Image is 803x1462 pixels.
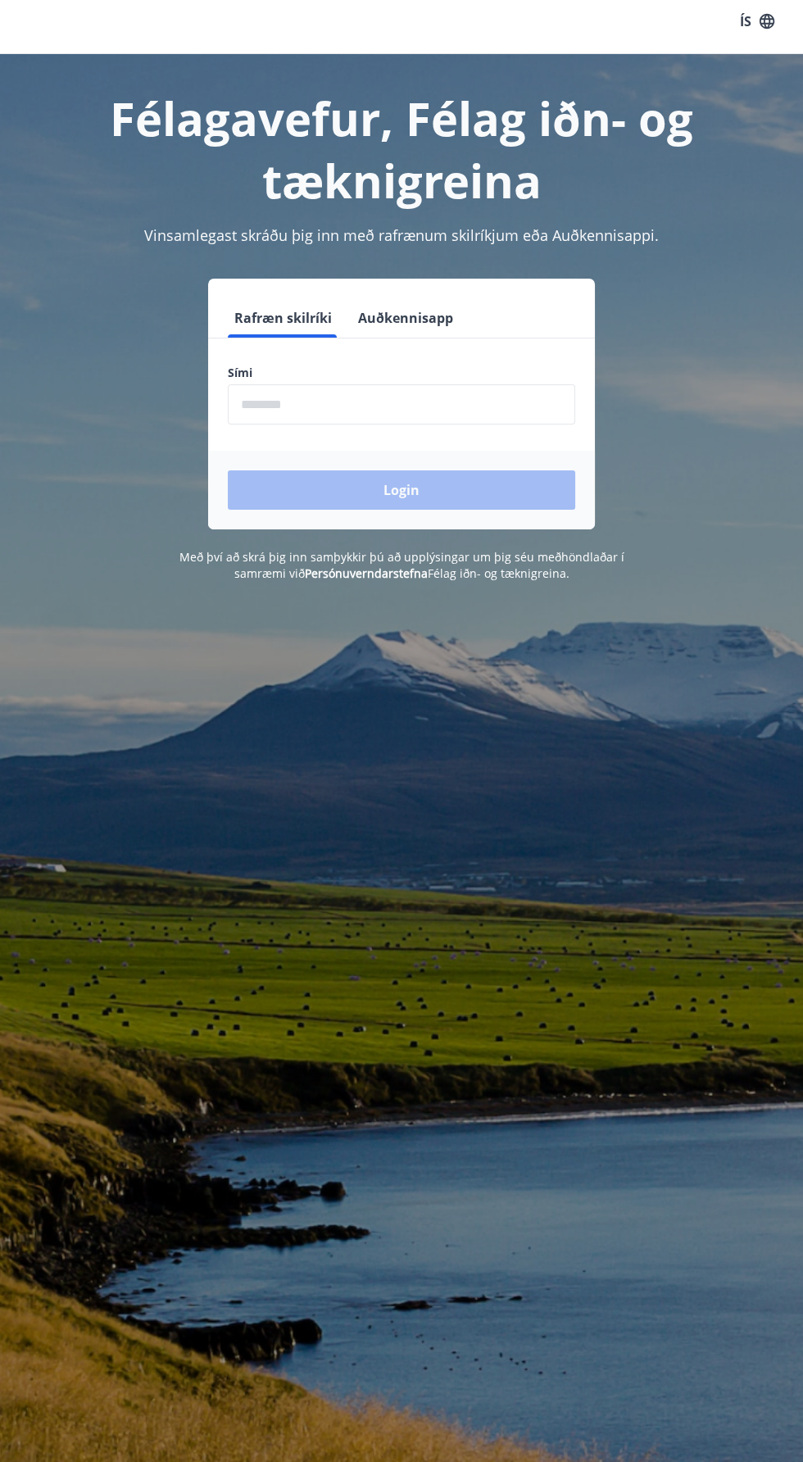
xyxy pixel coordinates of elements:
[305,565,428,581] a: Persónuverndarstefna
[144,225,659,245] span: Vinsamlegast skráðu þig inn með rafrænum skilríkjum eða Auðkennisappi.
[228,365,575,381] label: Sími
[352,298,460,338] button: Auðkennisapp
[20,87,783,211] h1: Félagavefur, Félag iðn- og tæknigreina
[731,7,783,36] button: ÍS
[228,298,338,338] button: Rafræn skilríki
[179,549,624,581] span: Með því að skrá þig inn samþykkir þú að upplýsingar um þig séu meðhöndlaðar í samræmi við Félag i...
